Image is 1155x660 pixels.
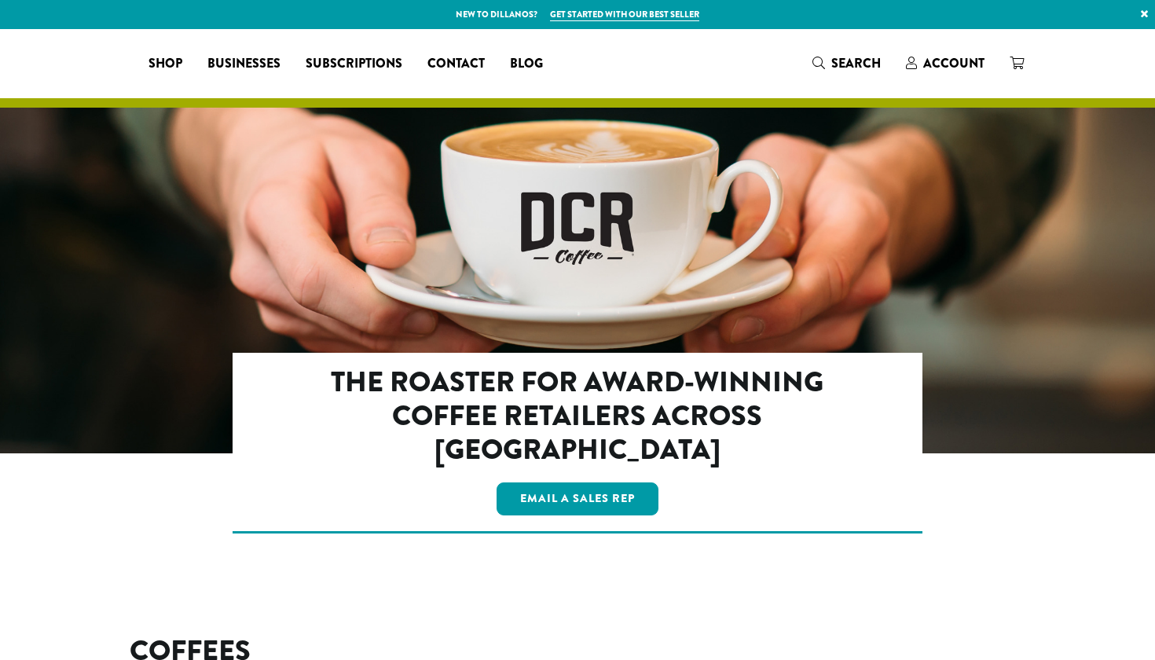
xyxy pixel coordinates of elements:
span: Search [831,54,881,72]
span: Account [923,54,984,72]
a: Email a Sales Rep [497,482,658,515]
h2: The Roaster for Award-Winning Coffee Retailers Across [GEOGRAPHIC_DATA] [301,365,855,467]
a: Shop [136,51,195,76]
a: Get started with our best seller [550,8,699,21]
span: Contact [427,54,485,74]
a: Search [800,50,893,76]
span: Businesses [207,54,280,74]
span: Subscriptions [306,54,402,74]
span: Blog [510,54,543,74]
span: Shop [148,54,182,74]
